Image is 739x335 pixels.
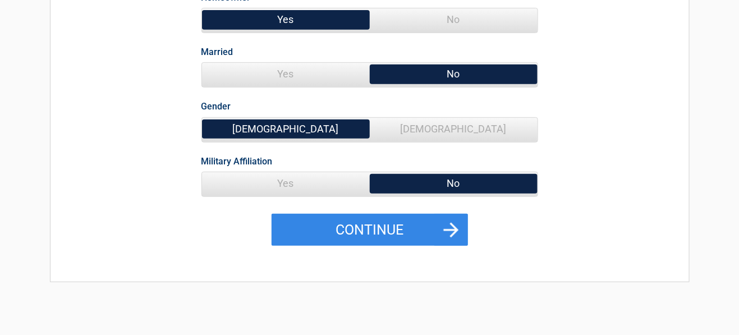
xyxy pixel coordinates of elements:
span: [DEMOGRAPHIC_DATA] [202,118,370,140]
label: Gender [201,99,231,114]
label: Married [201,44,233,59]
span: No [370,63,538,85]
span: No [370,172,538,195]
span: Yes [202,172,370,195]
span: Yes [202,63,370,85]
span: No [370,8,538,31]
label: Military Affiliation [201,154,273,169]
span: Yes [202,8,370,31]
button: Continue [272,214,468,246]
span: [DEMOGRAPHIC_DATA] [370,118,538,140]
